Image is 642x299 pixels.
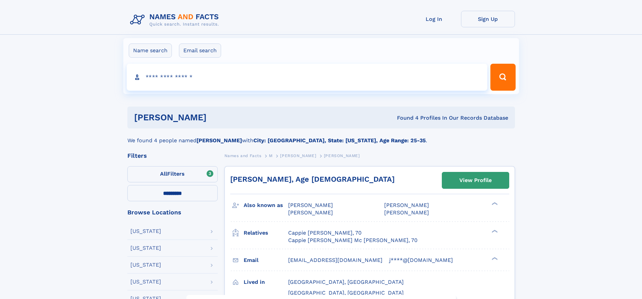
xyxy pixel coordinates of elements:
[224,151,262,160] a: Names and Facts
[196,137,242,144] b: [PERSON_NAME]
[280,153,316,158] span: [PERSON_NAME]
[127,153,218,159] div: Filters
[130,262,161,268] div: [US_STATE]
[269,151,273,160] a: M
[127,64,488,91] input: search input
[288,229,362,237] a: Cappie [PERSON_NAME], 70
[129,43,172,58] label: Name search
[160,171,167,177] span: All
[490,256,498,261] div: ❯
[302,114,508,122] div: Found 4 Profiles In Our Records Database
[288,279,404,285] span: [GEOGRAPHIC_DATA], [GEOGRAPHIC_DATA]
[490,202,498,206] div: ❯
[490,64,515,91] button: Search Button
[288,237,418,244] a: Cappie [PERSON_NAME] Mc [PERSON_NAME], 70
[127,11,224,29] img: Logo Names and Facts
[127,128,515,145] div: We found 4 people named with .
[244,276,288,288] h3: Lived in
[288,202,333,208] span: [PERSON_NAME]
[134,113,302,122] h1: [PERSON_NAME]
[130,229,161,234] div: [US_STATE]
[384,202,429,208] span: [PERSON_NAME]
[130,245,161,251] div: [US_STATE]
[459,173,492,188] div: View Profile
[179,43,221,58] label: Email search
[280,151,316,160] a: [PERSON_NAME]
[269,153,273,158] span: M
[324,153,360,158] span: [PERSON_NAME]
[127,209,218,215] div: Browse Locations
[244,227,288,239] h3: Relatives
[442,172,509,188] a: View Profile
[127,166,218,182] label: Filters
[288,209,333,216] span: [PERSON_NAME]
[244,200,288,211] h3: Also known as
[230,175,395,183] a: [PERSON_NAME], Age [DEMOGRAPHIC_DATA]
[490,229,498,233] div: ❯
[288,257,383,263] span: [EMAIL_ADDRESS][DOMAIN_NAME]
[253,137,426,144] b: City: [GEOGRAPHIC_DATA], State: [US_STATE], Age Range: 25-35
[288,290,404,296] span: [GEOGRAPHIC_DATA], [GEOGRAPHIC_DATA]
[461,11,515,27] a: Sign Up
[130,279,161,285] div: [US_STATE]
[407,11,461,27] a: Log In
[244,255,288,266] h3: Email
[384,209,429,216] span: [PERSON_NAME]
